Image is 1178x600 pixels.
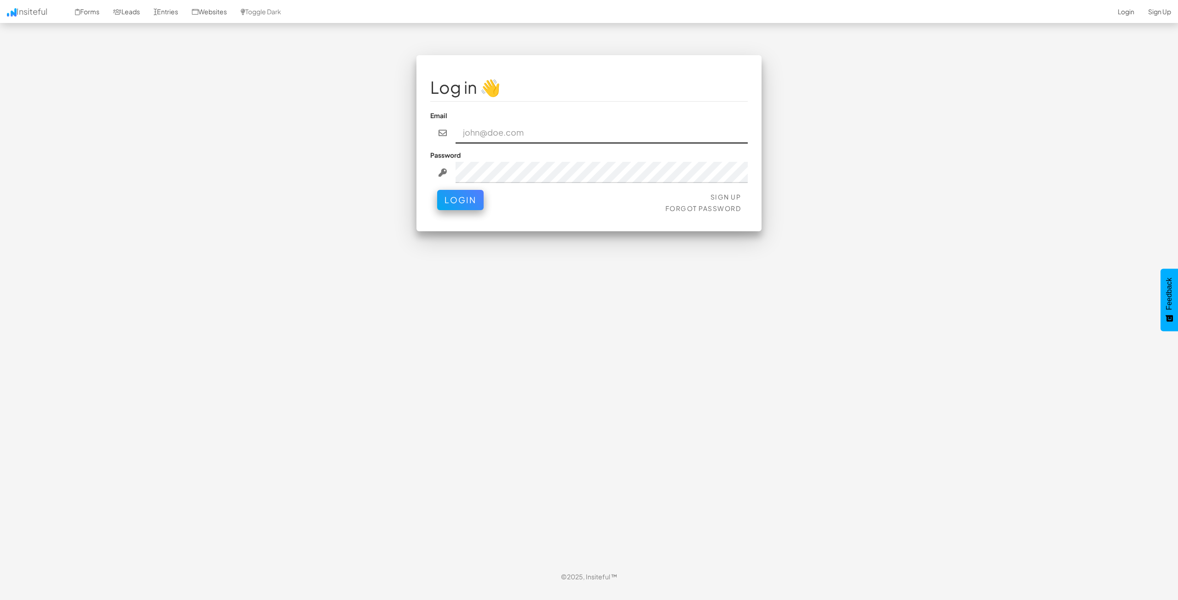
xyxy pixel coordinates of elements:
button: Feedback - Show survey [1161,269,1178,331]
a: Sign Up [710,193,741,201]
label: Password [430,150,461,160]
img: icon.png [7,8,17,17]
button: Login [437,190,484,210]
span: Feedback [1165,278,1173,310]
input: john@doe.com [456,122,748,143]
a: Forgot Password [665,204,741,212]
h1: Log in 👋 [430,78,748,97]
label: Email [430,111,447,120]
